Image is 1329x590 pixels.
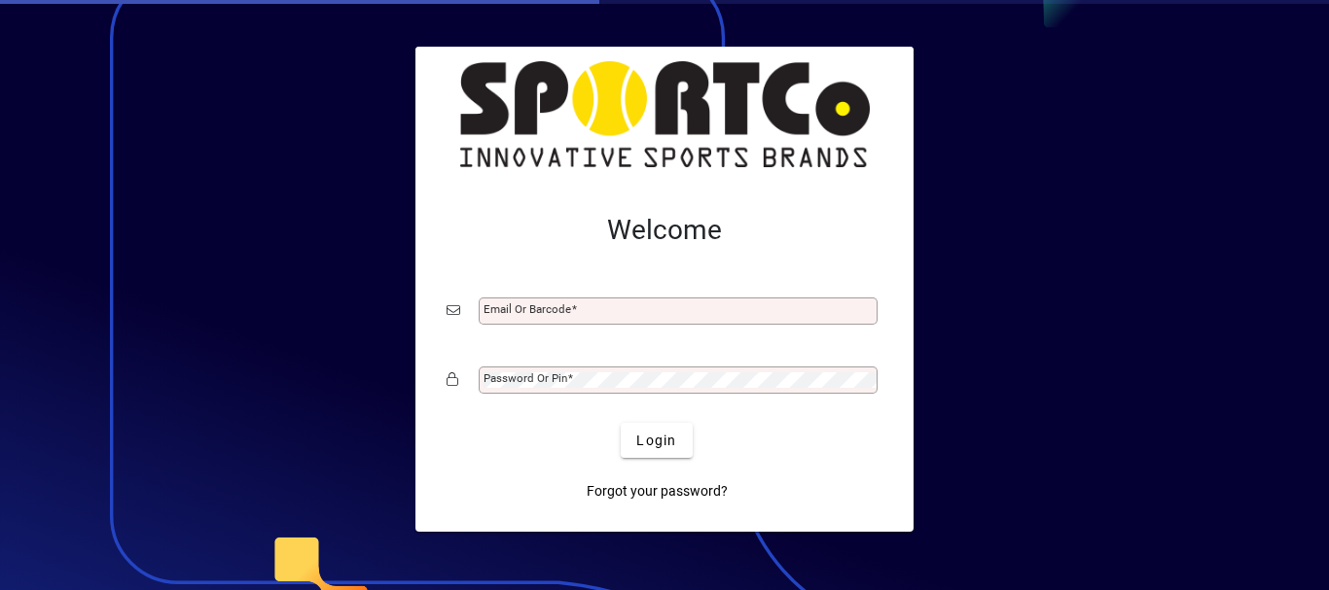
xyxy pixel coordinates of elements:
span: Login [636,431,676,451]
mat-label: Email or Barcode [484,302,571,316]
a: Forgot your password? [579,473,736,508]
mat-label: Password or Pin [484,371,567,385]
button: Login [621,423,692,458]
span: Forgot your password? [587,481,728,502]
h2: Welcome [447,214,882,247]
